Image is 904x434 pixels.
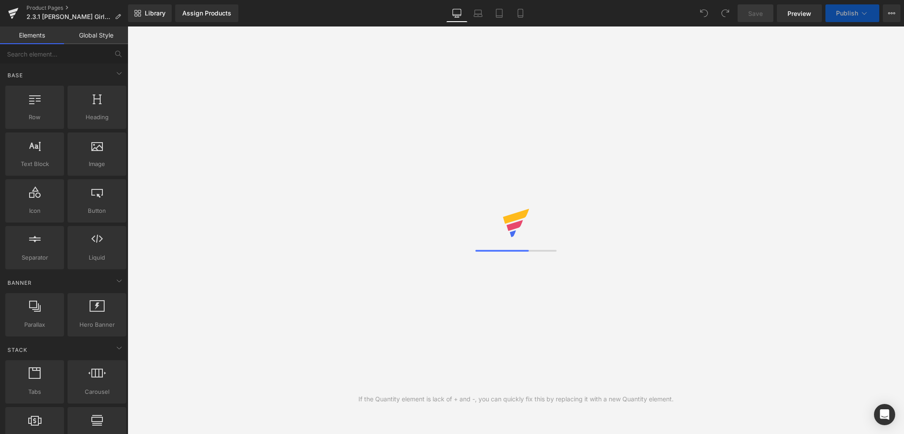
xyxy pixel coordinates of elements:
[716,4,734,22] button: Redo
[70,159,124,169] span: Image
[64,26,128,44] a: Global Style
[70,253,124,262] span: Liquid
[510,4,531,22] a: Mobile
[7,346,28,354] span: Stack
[467,4,489,22] a: Laptop
[128,4,172,22] a: New Library
[8,320,61,329] span: Parallax
[836,10,858,17] span: Publish
[8,253,61,262] span: Separator
[874,404,895,425] div: Open Intercom Messenger
[787,9,811,18] span: Preview
[7,71,24,79] span: Base
[8,206,61,215] span: Icon
[70,206,124,215] span: Button
[825,4,879,22] button: Publish
[489,4,510,22] a: Tablet
[8,159,61,169] span: Text Block
[7,279,33,287] span: Banner
[26,13,111,20] span: 2.3.1 [PERSON_NAME] Girls Organic Cotton Briefs (7-Pack) - Version 2.3.1
[777,4,822,22] a: Preview
[26,4,128,11] a: Product Pages
[748,9,763,18] span: Save
[70,387,124,396] span: Carousel
[145,9,166,17] span: Library
[695,4,713,22] button: Undo
[70,320,124,329] span: Hero Banner
[358,394,674,404] div: If the Quantity element is lack of + and -, you can quickly fix this by replacing it with a new Q...
[8,387,61,396] span: Tabs
[446,4,467,22] a: Desktop
[182,10,231,17] div: Assign Products
[883,4,900,22] button: More
[8,113,61,122] span: Row
[70,113,124,122] span: Heading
